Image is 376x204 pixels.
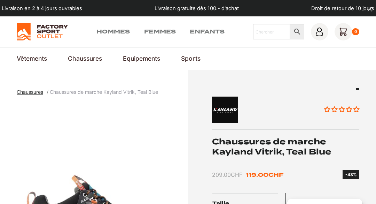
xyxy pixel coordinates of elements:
[246,172,283,178] bdi: 119.00
[190,28,225,36] a: Enfants
[17,89,47,95] a: Chaussures
[17,88,158,96] nav: breadcrumbs
[345,172,357,178] div: -43%
[364,3,376,16] button: dismiss
[17,23,68,40] img: Factory Sport Outlet
[311,5,374,12] p: Droit de retour de 10 jours
[212,136,359,157] h1: Chaussures de marche Kayland Vitrik, Teal Blue
[155,5,239,12] p: Livraison gratuite dès 100.- d'achat
[17,89,43,95] span: Chaussures
[50,89,158,95] span: Chaussures de marche Kayland Vitrik, Teal Blue
[181,54,201,63] a: Sports
[17,54,47,63] a: Vêtements
[144,28,176,36] a: Femmes
[231,171,242,178] span: CHF
[253,24,290,39] input: Chercher
[96,28,130,36] a: Hommes
[268,172,283,178] span: CHF
[68,54,102,63] a: Chaussures
[352,28,359,35] div: 0
[212,171,242,178] bdi: 209.00
[123,54,160,63] a: Equipements
[2,5,82,12] p: Livraison en 2 à 4 jours ouvrables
